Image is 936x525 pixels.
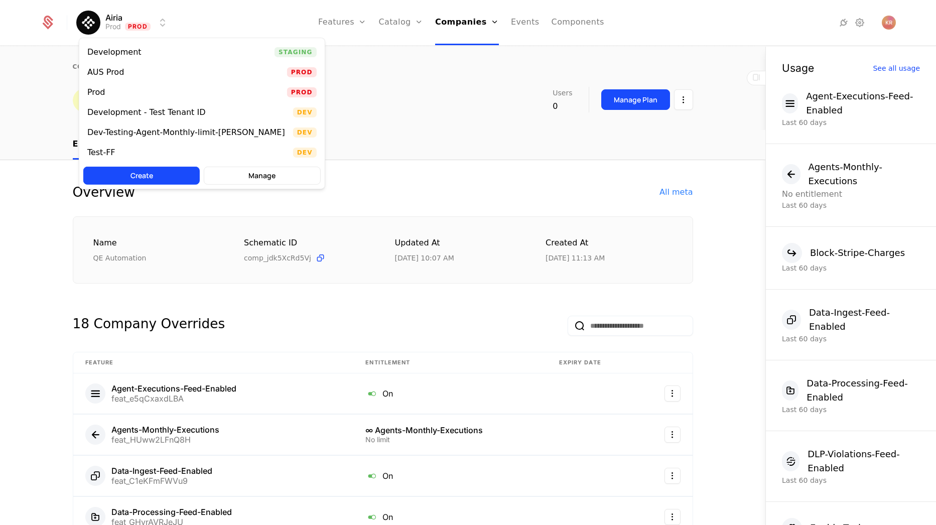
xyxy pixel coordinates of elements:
span: Dev [293,148,317,158]
div: Development - Test Tenant ID [87,108,206,116]
div: Test-FF [87,149,115,157]
div: AUS Prod [87,68,124,76]
button: Create [83,167,200,185]
span: Prod [287,67,317,77]
div: Dev-Testing-Agent-Monthly-limit-[PERSON_NAME] [87,128,285,137]
button: Manage [204,167,320,185]
div: Development [87,48,142,56]
div: Select environment [79,38,325,189]
span: Dev [293,127,317,138]
span: Staging [275,47,317,57]
span: Prod [287,87,317,97]
div: Prod [87,88,105,96]
span: Dev [293,107,317,117]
